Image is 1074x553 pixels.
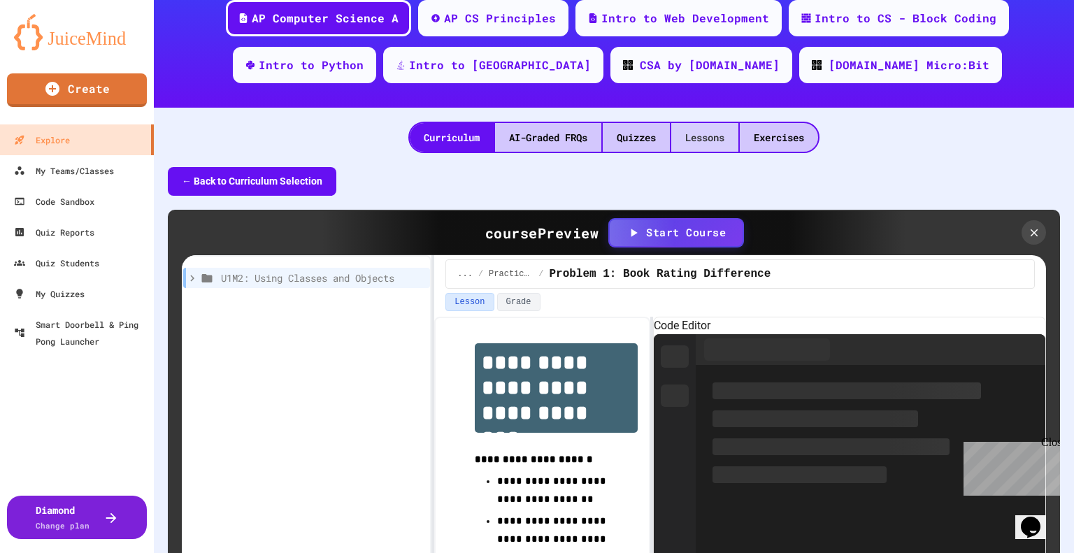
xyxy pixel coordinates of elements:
div: AI-Graded FRQs [495,123,601,152]
div: Curriculum [410,123,494,152]
span: ... [457,268,473,280]
div: Start Course [626,224,726,240]
img: logo-orange.svg [14,14,140,50]
button: Lesson [445,293,494,311]
div: Intro to CS - Block Coding [815,10,996,27]
div: Quiz Students [14,254,99,271]
div: Quizzes [603,123,670,152]
div: Intro to Python [259,57,364,73]
div: Chat with us now!Close [6,6,96,89]
span: U1M2: Using Classes and Objects [221,271,424,285]
button: Start Course [610,220,743,246]
button: ← Back to Curriculum Selection [168,167,336,196]
span: Change plan [36,520,89,531]
div: Exercises [740,123,818,152]
div: [DOMAIN_NAME] Micro:Bit [829,57,989,73]
span: / [478,268,483,280]
button: Grade [497,293,540,311]
div: Smart Doorbell & Ping Pong Launcher [14,316,148,350]
iframe: chat widget [1015,497,1060,539]
img: CODE_logo_RGB.png [623,60,633,70]
span: Practice (10 mins) [489,268,533,280]
span: / [538,268,543,280]
h6: Code Editor [654,317,1045,334]
div: CSA by [DOMAIN_NAME] [640,57,780,73]
iframe: chat widget [958,436,1060,496]
div: My Teams/Classes [14,162,114,179]
div: course Preview [485,222,599,243]
div: Quiz Reports [14,224,94,240]
div: Intro to Web Development [601,10,769,27]
button: DiamondChange plan [7,496,147,539]
div: Explore [14,131,70,148]
div: Lessons [671,123,738,152]
div: Intro to [GEOGRAPHIC_DATA] [409,57,591,73]
div: AP CS Principles [444,10,556,27]
span: Problem 1: Book Rating Difference [549,266,771,282]
a: Create [7,73,147,107]
div: My Quizzes [14,285,85,302]
img: CODE_logo_RGB.png [812,60,822,70]
div: Code Sandbox [14,193,94,210]
div: Diamond [36,503,89,532]
div: AP Computer Science A [252,10,399,27]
